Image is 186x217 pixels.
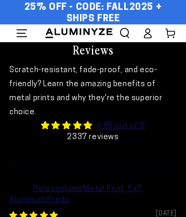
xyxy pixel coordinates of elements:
[9,132,177,143] div: 2337 reviews
[9,185,142,204] a: Personalized Metal Print, 5x7 Aluminum Prints
[45,28,113,39] img: Aluminyze
[10,24,33,42] summary: Menu
[10,2,176,24] span: 25% OFF - Code: FALL2025 + Ships Free
[96,123,145,130] a: 4.85 out of 5
[9,63,177,119] div: Scratch-resistant, fade-proof, and eco-friendly? Learn the amazing benefits of metal prints and w...
[9,119,177,132] div: Average rating is 4.85
[9,42,177,57] h1: Reviews
[113,24,136,42] summary: Search our site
